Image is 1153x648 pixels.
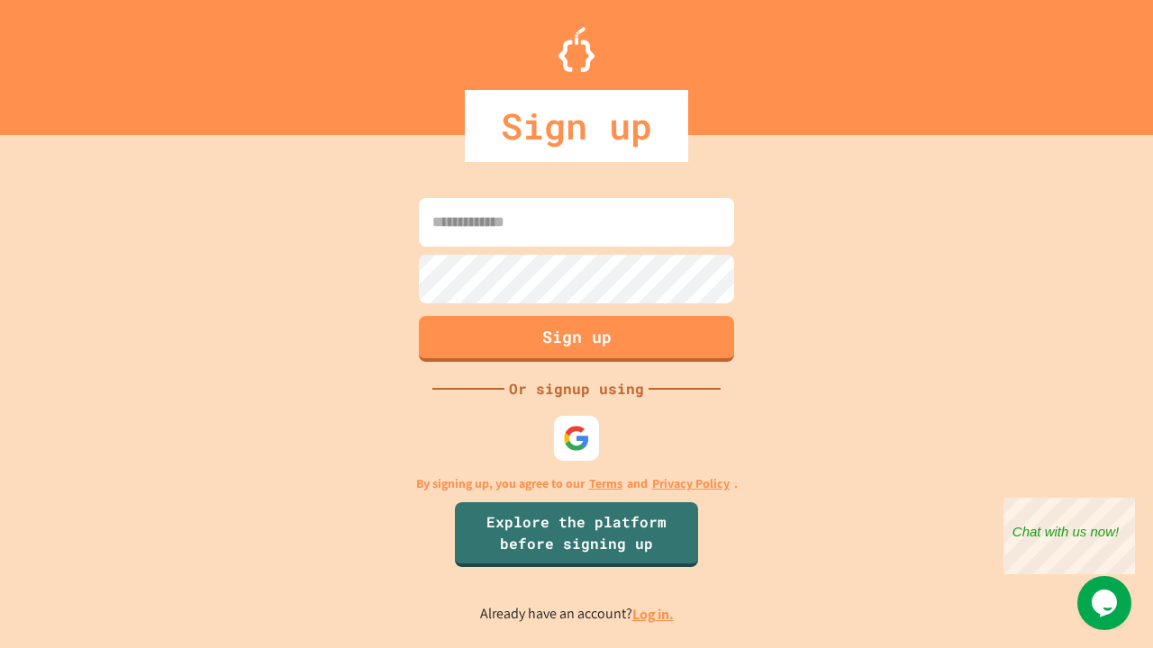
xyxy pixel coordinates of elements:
[589,474,622,493] a: Terms
[419,316,734,362] button: Sign up
[558,27,595,72] img: Logo.svg
[465,90,688,162] div: Sign up
[1003,498,1135,574] iframe: chat widget
[1077,576,1135,630] iframe: chat widget
[652,474,730,493] a: Privacy Policy
[480,603,674,625] p: Already have an account?
[563,425,590,452] img: google-icon.svg
[504,378,649,400] div: Or signup using
[632,605,674,624] a: Log in.
[416,474,738,493] p: By signing up, you agree to our and .
[455,502,698,567] a: Explore the platform before signing up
